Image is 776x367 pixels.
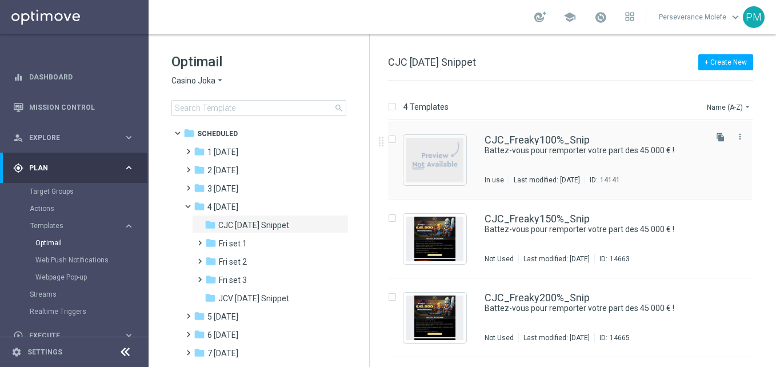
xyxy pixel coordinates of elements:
[205,274,217,285] i: folder
[13,330,23,341] i: play_circle_outline
[207,165,238,175] span: 2 Wednesday
[13,92,134,122] div: Mission Control
[485,145,678,156] a: Battez-vous pour remporter votre part des 45 000 € !
[698,54,753,70] button: + Create New
[194,182,205,194] i: folder
[171,75,225,86] button: Casino Joka arrow_drop_down
[485,214,590,224] a: CJC_Freaky150%_Snip
[706,100,753,114] button: Name (A-Z)arrow_drop_down
[406,296,463,340] img: 14665.jpeg
[30,221,135,230] button: Templates keyboard_arrow_right
[377,121,774,200] div: Press SPACE to select this row.
[377,200,774,278] div: Press SPACE to select this row.
[735,132,745,141] i: more_vert
[13,133,23,143] i: person_search
[485,135,590,145] a: CJC_Freaky100%_Snip
[13,73,135,82] button: equalizer Dashboard
[205,292,216,304] i: folder
[716,133,725,142] i: file_copy
[194,310,205,322] i: folder
[743,102,752,111] i: arrow_drop_down
[13,62,134,92] div: Dashboard
[29,134,123,141] span: Explore
[30,222,112,229] span: Templates
[219,275,247,285] span: Fri set 3
[171,53,346,71] h1: Optimail
[563,11,576,23] span: school
[406,217,463,261] img: 14663.jpeg
[13,163,23,173] i: gps_fixed
[743,6,765,28] div: PM
[194,201,205,212] i: folder
[207,202,238,212] span: 4 Friday
[194,347,205,358] i: folder
[729,11,742,23] span: keyboard_arrow_down
[35,234,147,252] div: Optimail
[485,254,514,264] div: Not Used
[377,278,774,357] div: Press SPACE to select this row.
[207,183,238,194] span: 3 Thursday
[29,165,123,171] span: Plan
[594,254,630,264] div: ID:
[734,130,746,143] button: more_vert
[13,72,23,82] i: equalizer
[13,331,135,340] button: play_circle_outline Execute keyboard_arrow_right
[207,312,238,322] span: 5 Saturday
[123,221,134,232] i: keyboard_arrow_right
[205,237,217,249] i: folder
[13,103,135,112] button: Mission Control
[30,286,147,303] div: Streams
[509,175,585,185] div: Last modified: [DATE]
[485,224,704,235] div: Battez-vous pour remporter votre part des 45 000 € !
[713,130,728,145] button: file_copy
[194,164,205,175] i: folder
[218,220,289,230] span: CJC Friday Snippet
[207,348,238,358] span: 7 Monday
[600,175,620,185] div: 14141
[29,332,123,339] span: Execute
[485,303,704,314] div: Battez-vous pour remporter votre part des 45 000 € !
[13,133,123,143] div: Explore
[13,133,135,142] button: person_search Explore keyboard_arrow_right
[334,103,343,113] span: search
[406,138,463,182] img: noPreview.jpg
[123,330,134,341] i: keyboard_arrow_right
[519,254,594,264] div: Last modified: [DATE]
[218,293,289,304] span: JCV Friday Snippet
[35,238,119,248] a: Optimail
[123,132,134,143] i: keyboard_arrow_right
[485,333,514,342] div: Not Used
[13,330,123,341] div: Execute
[13,163,135,173] button: gps_fixed Plan keyboard_arrow_right
[29,92,134,122] a: Mission Control
[13,163,123,173] div: Plan
[197,129,238,139] span: Scheduled
[205,256,217,267] i: folder
[215,75,225,86] i: arrow_drop_down
[30,217,147,286] div: Templates
[485,175,504,185] div: In use
[29,62,134,92] a: Dashboard
[123,162,134,173] i: keyboard_arrow_right
[183,127,195,139] i: folder
[30,187,119,196] a: Target Groups
[30,307,119,316] a: Realtime Triggers
[194,329,205,340] i: folder
[30,222,123,229] div: Templates
[658,9,743,26] a: Perseverance Molefekeyboard_arrow_down
[30,183,147,200] div: Target Groups
[30,303,147,320] div: Realtime Triggers
[171,100,346,116] input: Search Template
[30,204,119,213] a: Actions
[171,75,215,86] span: Casino Joka
[485,145,704,156] div: Battez-vous pour remporter votre part des 45 000 € !
[485,293,590,303] a: CJC_Freaky200%_Snip
[194,146,205,157] i: folder
[388,56,476,68] span: CJC [DATE] Snippet
[585,175,620,185] div: ID:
